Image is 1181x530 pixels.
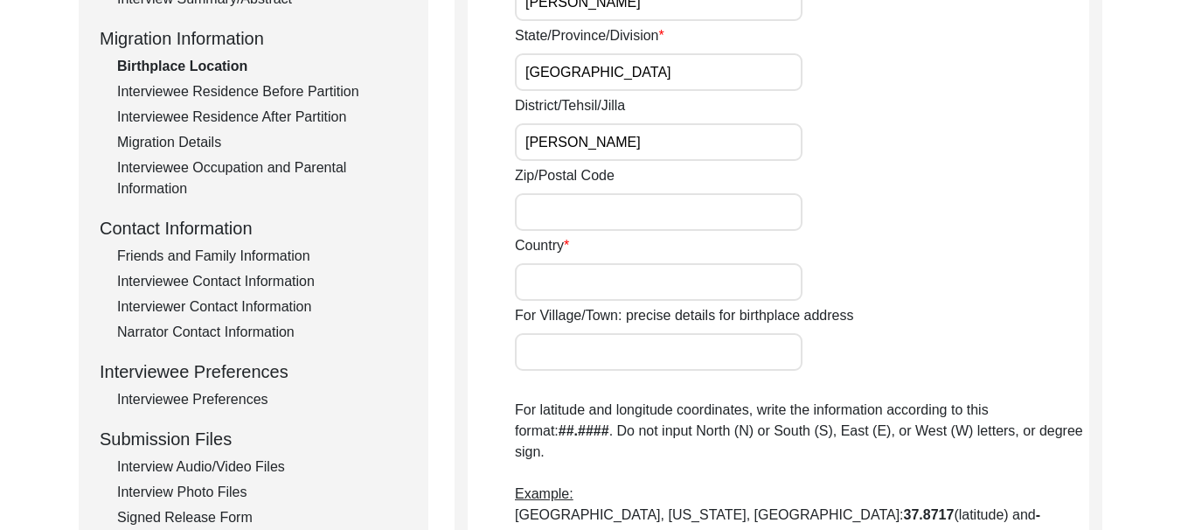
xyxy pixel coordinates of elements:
span: Example: [515,486,573,501]
div: Interviewee Contact Information [117,271,407,292]
div: Interviewee Residence Before Partition [117,81,407,102]
div: Narrator Contact Information [117,322,407,343]
div: Friends and Family Information [117,246,407,267]
div: Migration Information [100,25,407,52]
div: Signed Release Form [117,507,407,528]
div: Interviewer Contact Information [117,296,407,317]
div: Interview Audio/Video Files [117,457,407,478]
label: State/Province/Division [515,25,664,46]
label: District/Tehsil/Jilla [515,95,625,116]
div: Interview Photo Files [117,482,407,503]
div: Birthplace Location [117,56,407,77]
div: Interviewee Residence After Partition [117,107,407,128]
div: Submission Files [100,426,407,452]
b: 37.8717 [904,507,955,522]
b: ##.#### [559,423,609,438]
label: Zip/Postal Code [515,165,615,186]
div: Interviewee Preferences [100,359,407,385]
label: Country [515,235,569,256]
div: Contact Information [100,215,407,241]
div: Migration Details [117,132,407,153]
div: Interviewee Preferences [117,389,407,410]
label: For Village/Town: precise details for birthplace address [515,305,853,326]
div: Interviewee Occupation and Parental Information [117,157,407,199]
